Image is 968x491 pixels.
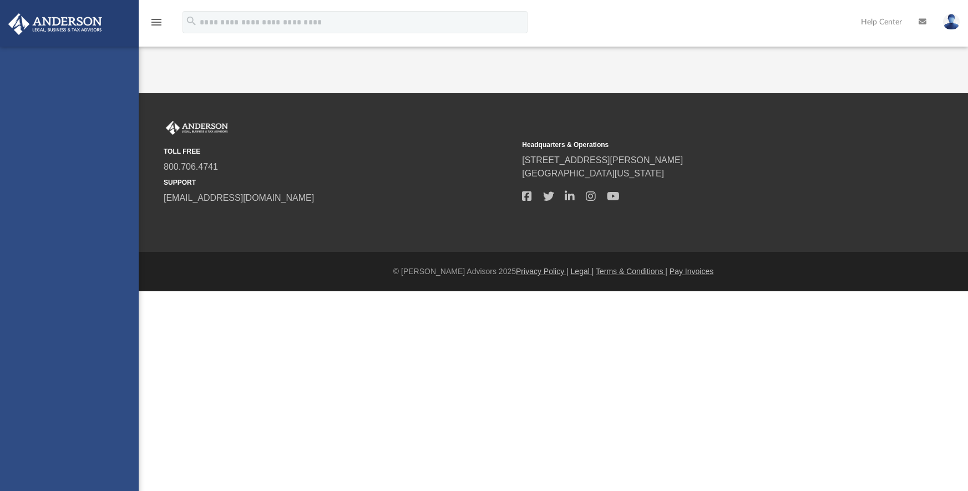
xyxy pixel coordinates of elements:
a: [GEOGRAPHIC_DATA][US_STATE] [522,169,664,178]
a: [STREET_ADDRESS][PERSON_NAME] [522,155,683,165]
a: menu [150,21,163,29]
a: Pay Invoices [670,267,713,276]
img: User Pic [943,14,960,30]
i: menu [150,16,163,29]
div: © [PERSON_NAME] Advisors 2025 [139,266,968,277]
i: search [185,15,197,27]
a: [EMAIL_ADDRESS][DOMAIN_NAME] [164,193,314,203]
small: Headquarters & Operations [522,140,873,150]
a: Terms & Conditions | [596,267,667,276]
small: SUPPORT [164,178,514,188]
a: 800.706.4741 [164,162,218,171]
a: Legal | [571,267,594,276]
img: Anderson Advisors Platinum Portal [5,13,105,35]
a: Privacy Policy | [516,267,569,276]
img: Anderson Advisors Platinum Portal [164,121,230,135]
small: TOLL FREE [164,146,514,156]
